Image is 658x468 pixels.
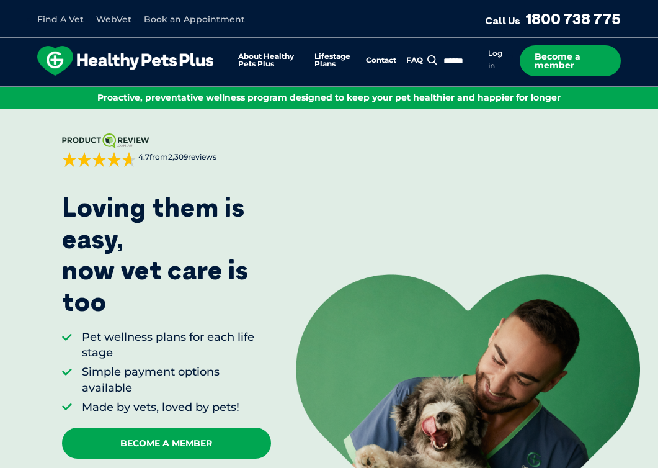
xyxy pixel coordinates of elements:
a: Become A Member [62,428,272,459]
span: from [136,152,216,163]
li: Made by vets, loved by pets! [82,400,272,415]
a: FAQ [406,56,423,65]
li: Pet wellness plans for each life stage [82,330,272,361]
a: Book an Appointment [144,14,245,25]
a: Call Us1800 738 775 [485,9,621,28]
a: Become a member [520,45,621,76]
button: Search [425,54,440,66]
strong: 4.7 [138,152,149,161]
li: Simple payment options available [82,364,272,395]
a: About Healthy Pets Plus [238,53,305,68]
a: WebVet [96,14,131,25]
a: Find A Vet [37,14,84,25]
span: Call Us [485,14,520,27]
a: Lifestage Plans [314,53,356,68]
img: hpp-logo [37,46,213,76]
div: 4.7 out of 5 stars [62,152,136,167]
span: 2,309 reviews [168,152,216,161]
a: Log in [488,48,502,71]
span: Proactive, preventative wellness program designed to keep your pet healthier and happier for longer [97,92,561,103]
a: Contact [366,56,396,65]
p: Loving them is easy, now vet care is too [62,192,272,317]
a: 4.7from2,309reviews [62,133,272,167]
